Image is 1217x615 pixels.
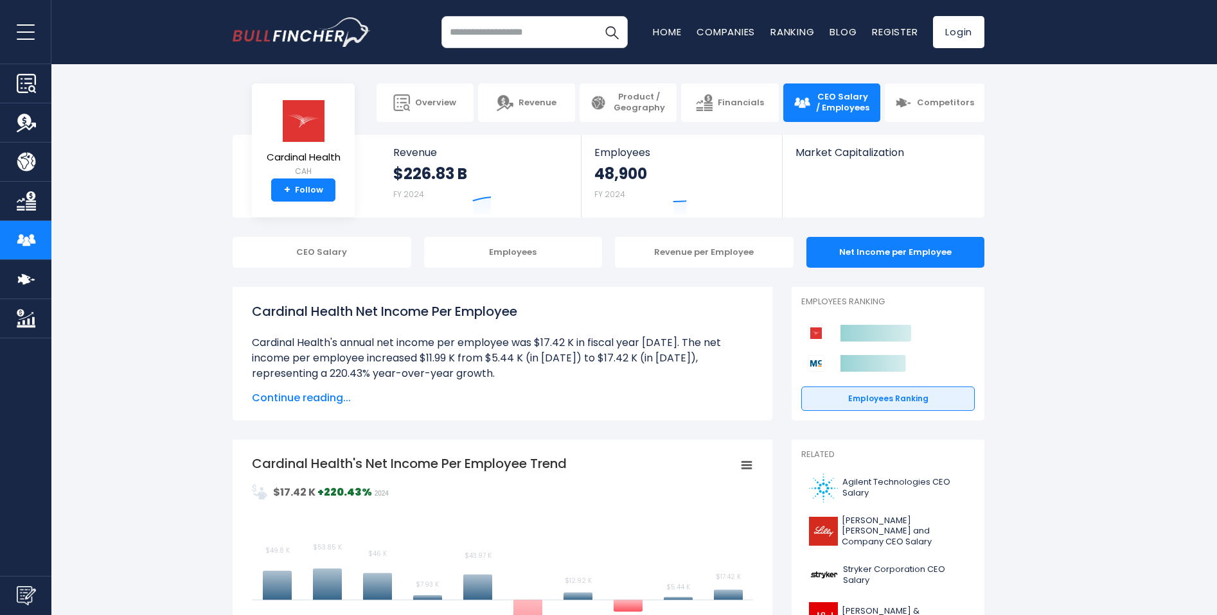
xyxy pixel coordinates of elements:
[393,146,569,159] span: Revenue
[801,512,975,551] a: [PERSON_NAME] [PERSON_NAME] and Company CEO Salary
[519,98,556,108] span: Revenue
[666,582,691,592] text: $5.44 K
[872,25,918,39] a: Register
[783,135,983,180] a: Market Capitalization
[580,83,677,122] a: Product / Geography
[809,474,839,503] img: A logo
[393,189,424,200] small: FY 2024
[795,146,970,159] span: Market Capitalization
[842,477,967,499] span: Agilent Technologies CEO Salary
[233,237,411,268] div: CEO Salary
[393,164,467,184] strong: $226.83 B
[783,83,880,122] a: CEO Salary / Employees
[830,25,857,39] a: Blog
[271,178,335,202] a: +Follow
[808,325,824,342] img: Cardinal Health competitors logo
[317,485,372,499] strong: +220.43%
[615,237,794,268] div: Revenue per Employee
[478,83,575,122] a: Revenue
[594,146,768,159] span: Employees
[368,549,387,559] text: $46 K
[252,302,753,321] h1: Cardinal Health Net Income Per Employee
[681,83,778,122] a: Financials
[815,92,870,114] span: CEO Salary / Employees
[377,83,474,122] a: Overview
[801,557,975,593] a: Stryker Corporation CEO Salary
[933,16,984,48] a: Login
[801,386,975,411] a: Employees Ranking
[252,390,753,406] span: Continue reading...
[582,135,781,218] a: Employees 48,900 FY 2024
[808,355,824,372] img: McKesson Corporation competitors logo
[267,166,341,177] small: CAH
[806,237,985,268] div: Net Income per Employee
[801,297,975,307] p: Employees Ranking
[596,16,628,48] button: Search
[252,335,753,381] li: Cardinal Health's annual net income per employee was $17.42 K in fiscal year [DATE]. The net inco...
[843,564,967,586] span: Stryker Corporation CEO Salary
[375,490,389,497] span: 2024
[716,572,742,582] text: $17.42 K
[594,164,647,184] strong: 48,900
[697,25,755,39] a: Companies
[233,17,371,47] img: bullfincher logo
[565,576,592,585] text: $12.92 K
[265,546,290,555] text: $49.8 K
[770,25,814,39] a: Ranking
[415,98,456,108] span: Overview
[233,17,371,47] a: Go to homepage
[465,551,492,560] text: $43.97 K
[801,449,975,460] p: Related
[801,471,975,506] a: Agilent Technologies CEO Salary
[809,517,838,546] img: LLY logo
[380,135,582,218] a: Revenue $226.83 B FY 2024
[885,83,984,122] a: Competitors
[252,484,267,499] img: NetIncomePerEmployee.svg
[416,580,440,589] text: $7.93 K
[273,485,315,499] strong: $17.42 K
[266,99,341,179] a: Cardinal Health CAH
[284,184,290,196] strong: +
[917,98,974,108] span: Competitors
[612,92,666,114] span: Product / Geography
[653,25,681,39] a: Home
[842,515,967,548] span: [PERSON_NAME] [PERSON_NAME] and Company CEO Salary
[809,560,839,589] img: SYK logo
[594,189,625,200] small: FY 2024
[252,455,567,472] tspan: Cardinal Health's Net Income Per Employee Trend
[718,98,764,108] span: Financials
[267,152,341,163] span: Cardinal Health
[313,542,342,552] text: $53.85 K
[424,237,603,268] div: Employees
